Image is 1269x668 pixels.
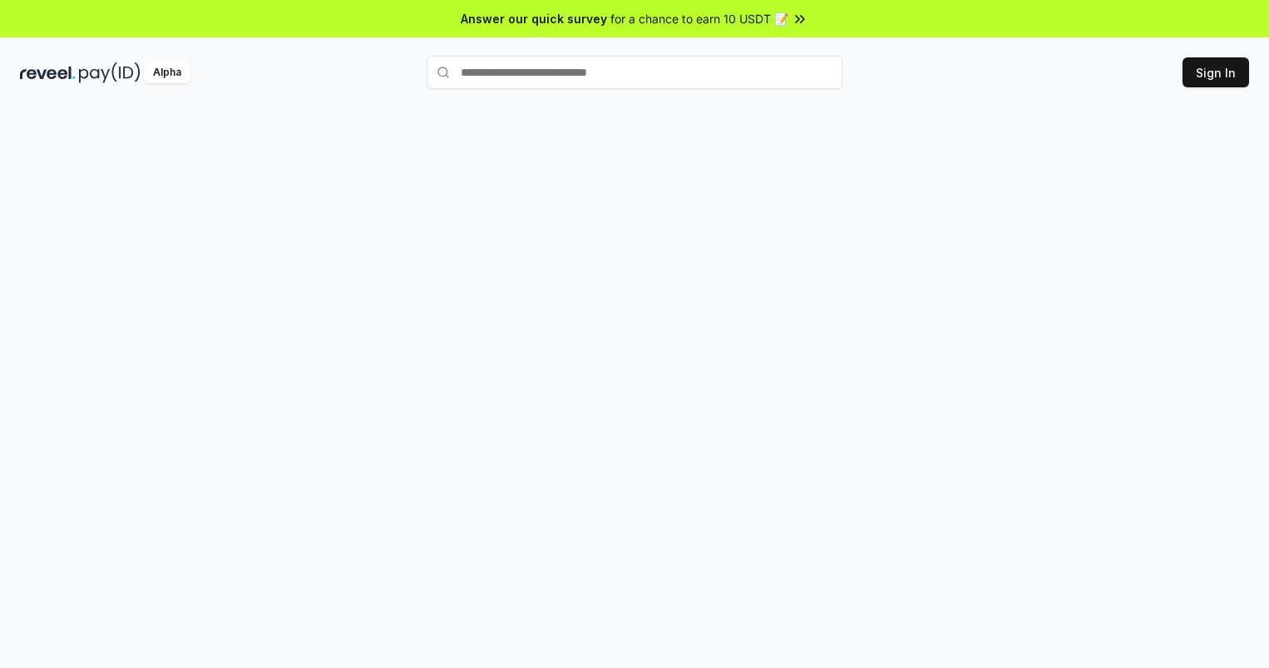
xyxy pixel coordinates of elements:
img: pay_id [79,62,141,83]
span: for a chance to earn 10 USDT 📝 [610,10,788,27]
button: Sign In [1183,57,1249,87]
img: reveel_dark [20,62,76,83]
span: Answer our quick survey [461,10,607,27]
div: Alpha [144,62,190,83]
